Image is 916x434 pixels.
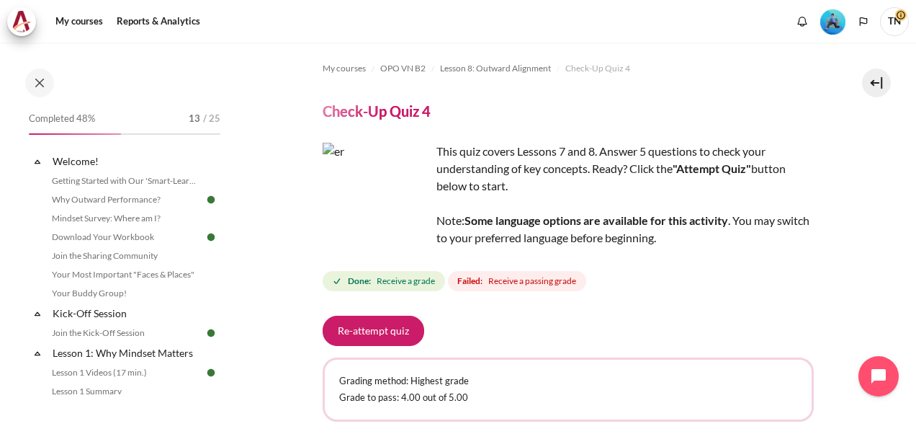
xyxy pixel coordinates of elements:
a: Download Your Workbook [48,229,205,246]
a: Lesson 8: Outward Alignment [440,60,551,77]
button: Re-attempt quiz [323,316,424,346]
a: Join the Sharing Community [48,247,205,265]
a: OPO VN B2 [380,60,426,77]
div: 48% [29,133,121,135]
span: Collapse [30,346,45,360]
div: Level #3 [820,8,845,35]
a: My courses [50,7,108,36]
span: Lesson 8: Outward Alignment [440,62,551,75]
p: Grade to pass: 4.00 out of 5.00 [339,391,797,405]
img: Done [205,231,217,244]
strong: "Attempt Quiz" [673,161,751,175]
a: Lesson 1 Videos (17 min.) [48,364,205,381]
span: OPO VN B2 [380,62,426,75]
span: 13 [189,112,200,126]
span: / 25 [203,112,220,126]
a: Lesson 1 Summary [48,383,205,400]
span: Collapse [30,306,45,321]
img: Done [205,366,217,379]
a: Your Most Important "Faces & Places" [48,266,205,283]
h4: Check-Up Quiz 4 [323,102,431,120]
div: Completion requirements for Check-Up Quiz 4 [323,268,589,294]
a: User menu [880,7,909,36]
span: My courses [323,62,366,75]
a: Getting Started with Our 'Smart-Learning' Platform [48,172,205,190]
a: Lesson 1: Why Mindset Matters [50,343,205,363]
img: Done [205,327,217,340]
a: Mindset Survey: Where am I? [48,210,205,227]
div: This quiz covers Lessons 7 and 8. Answer 5 questions to check your understanding of key concepts.... [323,143,814,247]
a: Architeck Architeck [7,7,43,36]
button: Languages [853,11,874,32]
span: Check-Up Quiz 4 [565,62,630,75]
a: My courses [323,60,366,77]
nav: Navigation bar [323,57,814,80]
span: TN [880,7,909,36]
p: Grading method: Highest grade [339,374,797,389]
img: er [323,143,431,251]
a: Reports & Analytics [112,7,205,36]
a: Your Buddy Group! [48,285,205,302]
a: Why Outward Performance? [48,191,205,208]
span: Receive a grade [377,275,435,288]
strong: Done: [348,275,371,288]
div: Show notification window with no new notifications [791,11,813,32]
a: Check-Up Quiz 4 [565,60,630,77]
a: Level #3 [814,8,851,35]
img: Done [205,193,217,206]
a: Welcome! [50,151,205,171]
img: Architeck [12,11,32,32]
span: Receive a passing grade [488,275,576,288]
a: Kick-Off Session [50,304,205,323]
span: Completed 48% [29,112,95,126]
img: Level #3 [820,9,845,35]
span: Collapse [30,154,45,169]
a: Join the Kick-Off Session [48,324,205,342]
strong: Failed: [457,275,482,288]
strong: Some language options are available for this activity [464,213,728,227]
